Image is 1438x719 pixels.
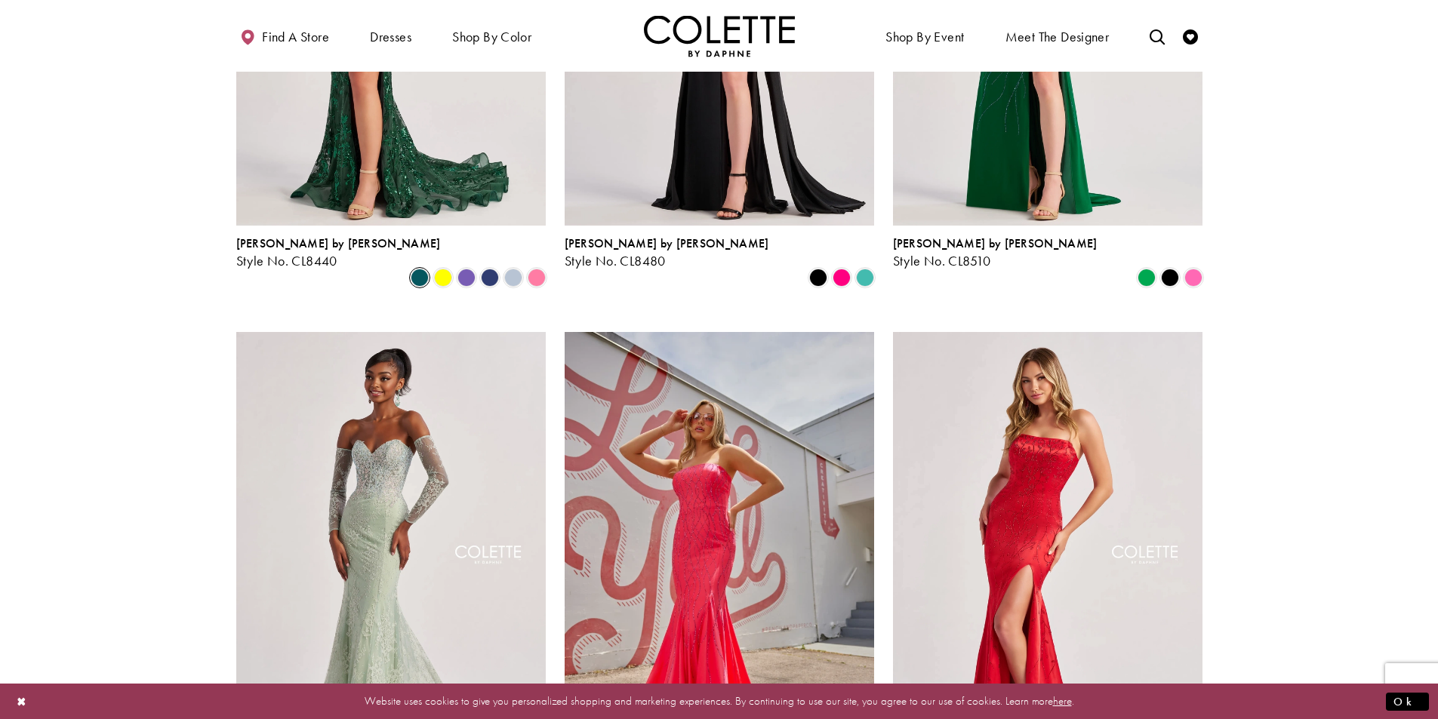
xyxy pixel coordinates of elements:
a: Find a store [236,15,333,57]
span: Shop By Event [885,29,964,45]
span: Meet the designer [1005,29,1110,45]
span: Shop by color [452,29,531,45]
p: Website uses cookies to give you personalized shopping and marketing experiences. By continuing t... [109,691,1329,711]
i: Yellow [434,269,452,287]
span: [PERSON_NAME] by [PERSON_NAME] [893,235,1098,251]
span: Dresses [366,15,415,57]
i: Black [1161,269,1179,287]
i: Black [809,269,827,287]
span: Shop by color [448,15,535,57]
span: Shop By Event [882,15,968,57]
a: Meet the designer [1002,15,1113,57]
a: here [1053,693,1072,708]
span: Style No. CL8510 [893,252,991,269]
i: Violet [457,269,476,287]
i: Hot Pink [833,269,851,287]
img: Colette by Daphne [644,15,795,57]
span: [PERSON_NAME] by [PERSON_NAME] [565,235,769,251]
i: Spruce [411,269,429,287]
i: Turquoise [856,269,874,287]
span: Dresses [370,29,411,45]
a: Toggle search [1146,15,1169,57]
span: Find a store [262,29,329,45]
div: Colette by Daphne Style No. CL8440 [236,237,441,269]
div: Colette by Daphne Style No. CL8480 [565,237,769,269]
i: Navy Blue [481,269,499,287]
a: Check Wishlist [1179,15,1202,57]
span: Style No. CL8440 [236,252,337,269]
span: [PERSON_NAME] by [PERSON_NAME] [236,235,441,251]
i: Ice Blue [504,269,522,287]
div: Colette by Daphne Style No. CL8510 [893,237,1098,269]
button: Close Dialog [9,688,35,714]
i: Pink [1184,269,1202,287]
span: Style No. CL8480 [565,252,666,269]
a: Visit Home Page [644,15,795,57]
i: Emerald [1138,269,1156,287]
i: Cotton Candy [528,269,546,287]
button: Submit Dialog [1386,692,1429,711]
